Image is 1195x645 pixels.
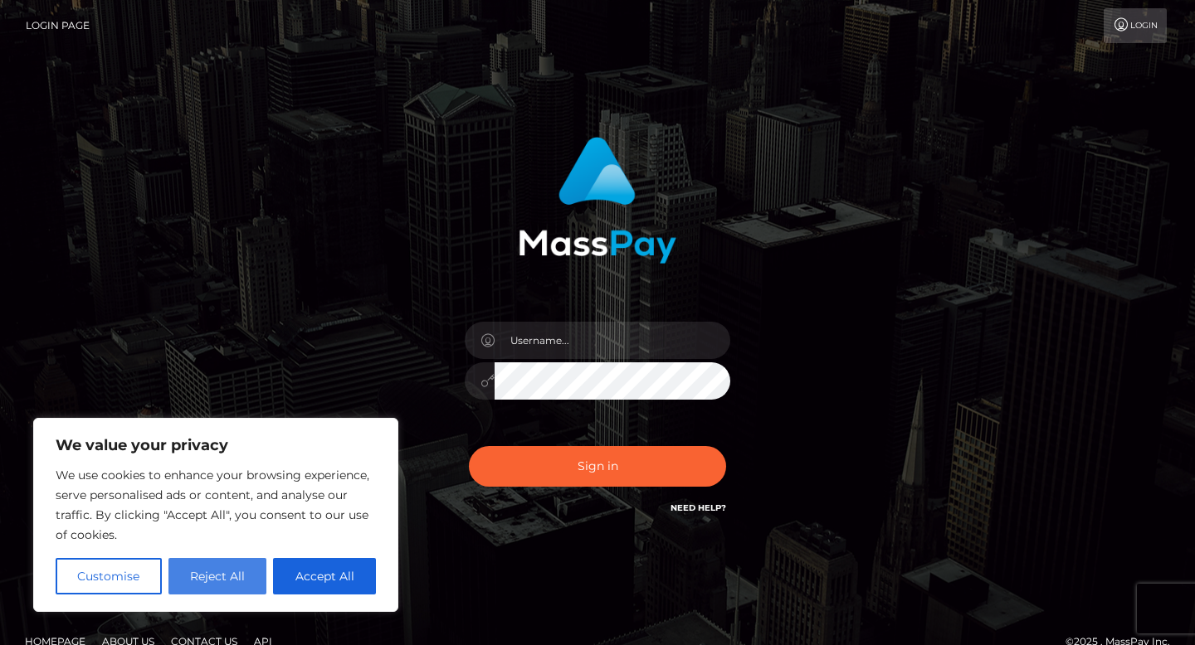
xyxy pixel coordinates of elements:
[26,8,90,43] a: Login Page
[168,558,267,594] button: Reject All
[273,558,376,594] button: Accept All
[56,465,376,545] p: We use cookies to enhance your browsing experience, serve personalised ads or content, and analys...
[671,502,726,513] a: Need Help?
[56,558,162,594] button: Customise
[33,418,398,612] div: We value your privacy
[56,435,376,455] p: We value your privacy
[519,137,676,264] img: MassPay Login
[1104,8,1167,43] a: Login
[469,446,726,487] button: Sign in
[495,322,730,359] input: Username...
